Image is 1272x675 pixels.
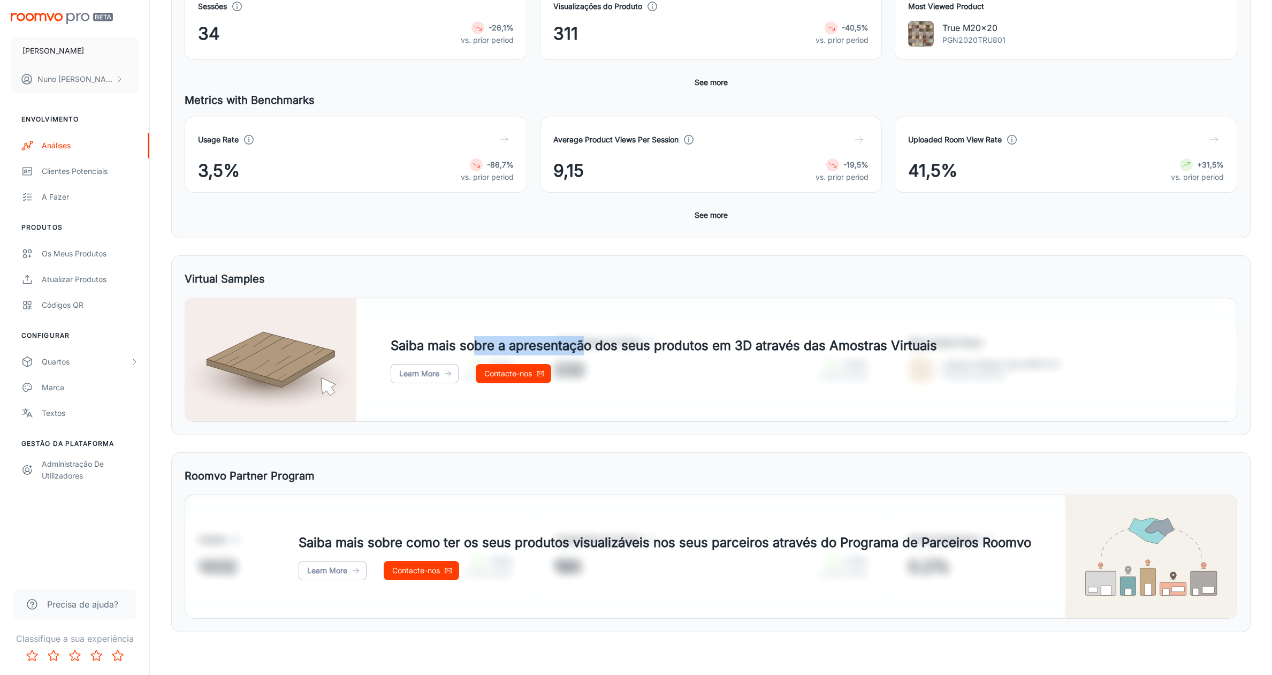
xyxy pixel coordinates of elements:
strong: -40,5% [842,23,869,32]
button: Rate 1 star [21,645,43,666]
span: 311 [553,21,578,47]
a: Contacte-nos [384,561,459,580]
h4: Most Viewed Product [908,1,1224,12]
button: Nuno [PERSON_NAME] [11,65,139,93]
div: Quartos [42,356,130,368]
div: Códigos QR [42,299,139,311]
p: vs. prior period [816,34,869,46]
button: Rate 4 star [86,645,107,666]
button: See more [690,73,732,92]
img: Roomvo PRO Beta [11,13,113,24]
h5: Metrics with Benchmarks [185,92,1237,108]
img: True M20x20 [908,21,934,47]
strong: -86,7% [487,160,514,169]
p: True M20x20 [942,21,1006,34]
h4: Visualizações do Produto [553,1,642,12]
h5: Roomvo Partner Program [185,468,315,484]
a: Learn More [299,561,367,580]
span: 3,5% [198,158,240,184]
p: PGN2020TRU801 [942,34,1006,46]
p: [PERSON_NAME] [22,45,84,57]
button: See more [690,206,732,225]
h4: Saiba mais sobre como ter os seus produtos visualizáveis nos seus parceiros através do Programa d... [299,533,1031,552]
div: Atualizar Produtos [42,274,139,285]
div: Análises [42,140,139,151]
div: Textos [42,407,139,419]
div: Marca [42,382,139,393]
span: Precisa de ajuda? [47,598,118,611]
div: Administração de Utilizadores [42,458,139,482]
span: 9,15 [553,158,584,184]
button: Rate 5 star [107,645,128,666]
h5: Virtual Samples [185,271,265,287]
button: Rate 3 star [64,645,86,666]
h4: Uploaded Room View Rate [908,134,1002,146]
strong: -19,5% [843,160,869,169]
span: 41,5% [908,158,957,184]
p: vs. prior period [461,171,514,183]
p: vs. prior period [1171,171,1224,183]
p: vs. prior period [461,34,514,46]
p: Nuno [PERSON_NAME] [37,73,113,85]
div: Os meus produtos [42,248,139,260]
div: Clientes potenciais [42,165,139,177]
p: Classifique a sua experiência [9,632,141,645]
h4: Saiba mais sobre a apresentação dos seus produtos em 3D através das Amostras Virtuais [391,336,937,355]
strong: +31,5% [1197,160,1224,169]
a: Learn More [391,364,459,383]
button: Rate 2 star [43,645,64,666]
strong: -26,1% [489,23,514,32]
p: vs. prior period [816,171,869,183]
h4: Sessões [198,1,227,12]
span: 34 [198,21,220,47]
a: Contacte-nos [476,364,551,383]
button: [PERSON_NAME] [11,37,139,65]
div: A fazer [42,191,139,203]
h4: Usage Rate [198,134,239,146]
h4: Average Product Views Per Session [553,134,679,146]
